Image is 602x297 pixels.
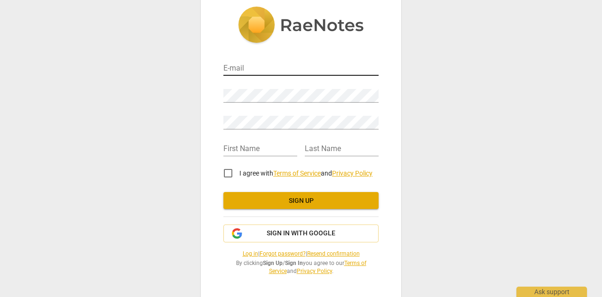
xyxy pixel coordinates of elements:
[243,250,258,257] a: Log in
[307,250,360,257] a: Resend confirmation
[516,287,587,297] div: Ask support
[239,169,372,177] span: I agree with and
[269,260,366,274] a: Terms of Service
[263,260,283,266] b: Sign Up
[273,169,321,177] a: Terms of Service
[223,250,379,258] span: | |
[223,259,379,275] span: By clicking / you agree to our and .
[223,225,379,242] button: Sign in with Google
[260,250,306,257] a: Forgot password?
[238,7,364,45] img: 5ac2273c67554f335776073100b6d88f.svg
[285,260,303,266] b: Sign In
[223,192,379,209] button: Sign up
[332,169,372,177] a: Privacy Policy
[267,229,335,238] span: Sign in with Google
[231,196,371,206] span: Sign up
[297,268,332,274] a: Privacy Policy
